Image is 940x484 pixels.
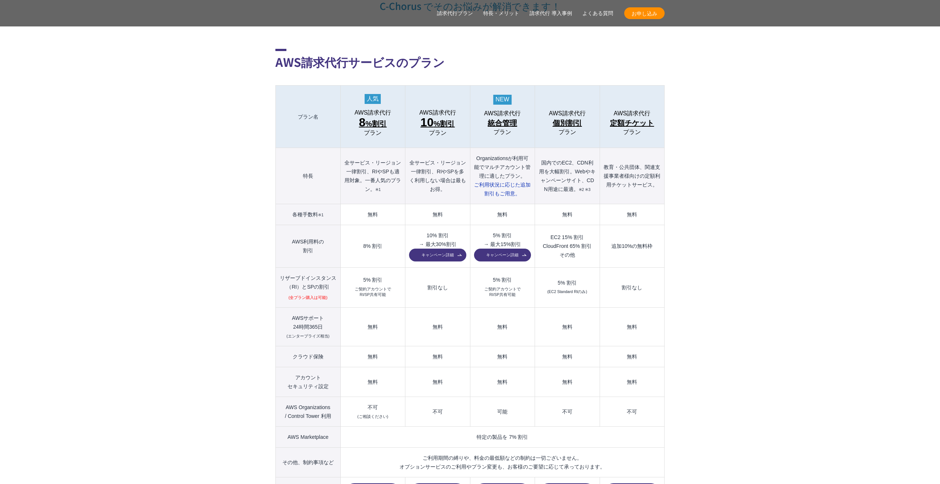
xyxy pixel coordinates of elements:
small: (ご相談ください) [357,414,388,419]
td: 追加10%の無料枠 [600,225,664,268]
a: 特長・メリット [483,10,519,17]
td: 8% 割引 [340,225,405,268]
td: 無料 [470,308,535,346]
td: 無料 [405,367,470,397]
th: 教育・公共団体、関連支援事業者様向けの定額利用チケットサービス。 [600,148,664,204]
span: AWS請求代行 [549,110,586,117]
span: プラン [623,129,641,136]
td: 無料 [340,204,405,225]
span: AWS請求代行 [614,110,650,117]
td: 無料 [600,367,664,397]
td: 無料 [405,346,470,367]
small: ※2 ※3 [579,187,591,192]
th: 全サービス・リージョン一律割引、RIやSPも適用対象。一番人気のプラン。 [340,148,405,204]
div: 5% 割引 [344,277,401,282]
a: AWS請求代行 10%割引プラン [409,109,466,136]
span: ご利用状況に応じた [474,182,531,196]
td: 不可 [535,397,600,427]
span: AWS請求代行 [354,109,391,116]
td: 無料 [600,308,664,346]
td: 無料 [470,204,535,225]
h2: AWS請求代行サービスのプラン [275,49,665,71]
td: 無料 [405,204,470,225]
span: プラン [558,129,576,136]
span: 個別割引 [553,117,582,129]
td: 5% 割引 → 最大15%割引 [470,225,535,268]
a: よくある質問 [582,10,613,17]
span: 8 [359,116,366,129]
td: 割引なし [405,267,470,308]
th: Organizationsが利用可能でマルチアカウント管理に適したプラン。 [470,148,535,204]
a: 請求代行 導入事例 [529,10,572,17]
small: ご契約アカウントで RI/SP共有可能 [355,286,391,298]
td: 10% 割引 → 最大30%割引 [405,225,470,268]
span: %割引 [420,116,455,130]
small: ご契約アカウントで RI/SP共有可能 [484,286,521,298]
span: 定額チケット [610,117,654,129]
span: 統合管理 [488,117,517,129]
th: AWS利用料の 割引 [276,225,341,268]
a: AWS請求代行 個別割引プラン [539,110,596,136]
th: リザーブドインスタンス （RI）とSPの割引 [276,267,341,308]
th: クラウド保険 [276,346,341,367]
td: EC2 15% 割引 CloudFront 65% 割引 その他 [535,225,600,268]
span: プラン [493,129,511,136]
td: ご利用期間の縛りや、料金の最低額などの制約は一切ございません。 オプションサービスのご利用やプラン変更も、お客様のご要望に応じて承っております。 [340,448,664,477]
td: 可能 [470,397,535,427]
a: キャンペーン詳細 [409,249,466,261]
td: 無料 [340,367,405,397]
th: アカウント セキュリティ設定 [276,367,341,397]
td: 無料 [340,308,405,346]
a: AWS請求代行 定額チケットプラン [604,110,661,136]
td: 無料 [535,367,600,397]
td: 無料 [340,346,405,367]
span: プラン [429,130,446,136]
a: 請求代行プラン [437,10,473,17]
span: AWS請求代行 [419,109,456,116]
span: %割引 [359,116,387,130]
span: お申し込み [624,10,665,17]
a: AWS請求代行 8%割引 プラン [344,109,401,136]
a: キャンペーン詳細 [474,249,531,261]
td: 割引なし [600,267,664,308]
small: ※1 [318,213,323,217]
td: 無料 [600,204,664,225]
div: 5% 割引 [539,280,596,285]
div: 5% 割引 [474,277,531,282]
td: 不可 [340,397,405,427]
th: 各種手数料 [276,204,341,225]
span: AWS請求代行 [484,110,521,117]
th: 全サービス・リージョン一律割引、RIやSPを多く利用しない場合は最もお得。 [405,148,470,204]
td: 無料 [470,367,535,397]
th: AWS Organizations / Control Tower 利用 [276,397,341,427]
a: お申し込み [624,7,665,19]
span: 10 [420,116,434,129]
td: 不可 [600,397,664,427]
a: AWS請求代行 統合管理プラン [474,110,531,136]
th: プラン名 [276,86,341,148]
th: AWSサポート 24時間365日 [276,308,341,346]
td: 無料 [600,346,664,367]
td: 無料 [535,204,600,225]
small: (EC2 Standard RIのみ) [547,289,587,295]
td: 無料 [535,346,600,367]
td: 不可 [405,397,470,427]
th: その他、制約事項など [276,448,341,477]
small: (全プラン購入は可能) [289,295,328,301]
td: 無料 [535,308,600,346]
small: ※1 [375,187,381,192]
td: 無料 [405,308,470,346]
th: 国内でのEC2、CDN利用を大幅割引。Webやキャンペーンサイト、CDN用途に最適。 [535,148,600,204]
th: 特長 [276,148,341,204]
span: プラン [364,130,382,136]
th: AWS Marketplace [276,427,341,448]
small: (エンタープライズ相当) [286,334,329,338]
td: 特定の製品を 7% 割引 [340,427,664,448]
td: 無料 [470,346,535,367]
